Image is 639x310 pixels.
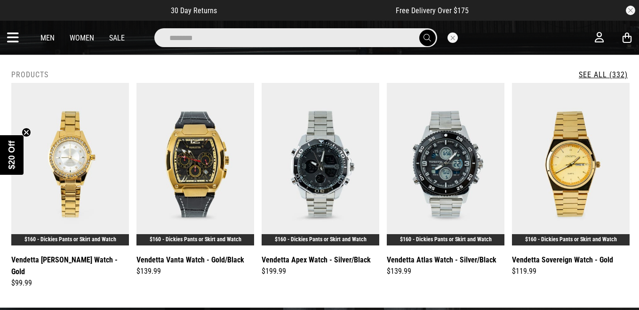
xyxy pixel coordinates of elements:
a: Sale [109,33,125,42]
a: Vendetta Vanta Watch - Gold/Black [136,254,244,266]
a: $160 - Dickies Pants or Skirt and Watch [150,236,241,243]
iframe: Customer reviews powered by Trustpilot [236,6,377,15]
button: Close search [447,33,458,43]
h2: Products [11,70,48,79]
button: Close teaser [22,128,31,137]
div: $139.99 [136,266,254,277]
a: $160 - Dickies Pants or Skirt and Watch [525,236,617,243]
a: Vendetta Atlas Watch - Silver/Black [387,254,496,266]
img: Vendetta Vanta Watch - Gold/black in Multi [136,83,254,245]
div: $199.99 [262,266,379,277]
a: $160 - Dickies Pants or Skirt and Watch [24,236,116,243]
a: $160 - Dickies Pants or Skirt and Watch [275,236,367,243]
div: $99.99 [11,277,129,289]
img: Vendetta Atlas Watch - Silver/black in Silver [387,83,504,245]
a: Vendetta [PERSON_NAME] Watch - Gold [11,254,129,277]
span: $20 Off [7,140,16,169]
a: Vendetta Sovereign Watch - Gold [512,254,613,266]
span: Free Delivery Over $175 [396,6,469,15]
img: Vendetta Celeste Watch - Gold in Gold [11,83,129,245]
a: Women [70,33,94,42]
div: $139.99 [387,266,504,277]
a: Vendetta Apex Watch - Silver/Black [262,254,371,266]
a: Men [40,33,55,42]
span: 30 Day Returns [171,6,217,15]
button: Open LiveChat chat widget [8,4,36,32]
a: $160 - Dickies Pants or Skirt and Watch [400,236,492,243]
a: See All (332) [579,70,628,79]
div: $119.99 [512,266,630,277]
img: Vendetta Sovereign Watch - Gold in Gold [512,83,630,245]
img: Vendetta Apex Watch - Silver/black in Silver [262,83,379,245]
